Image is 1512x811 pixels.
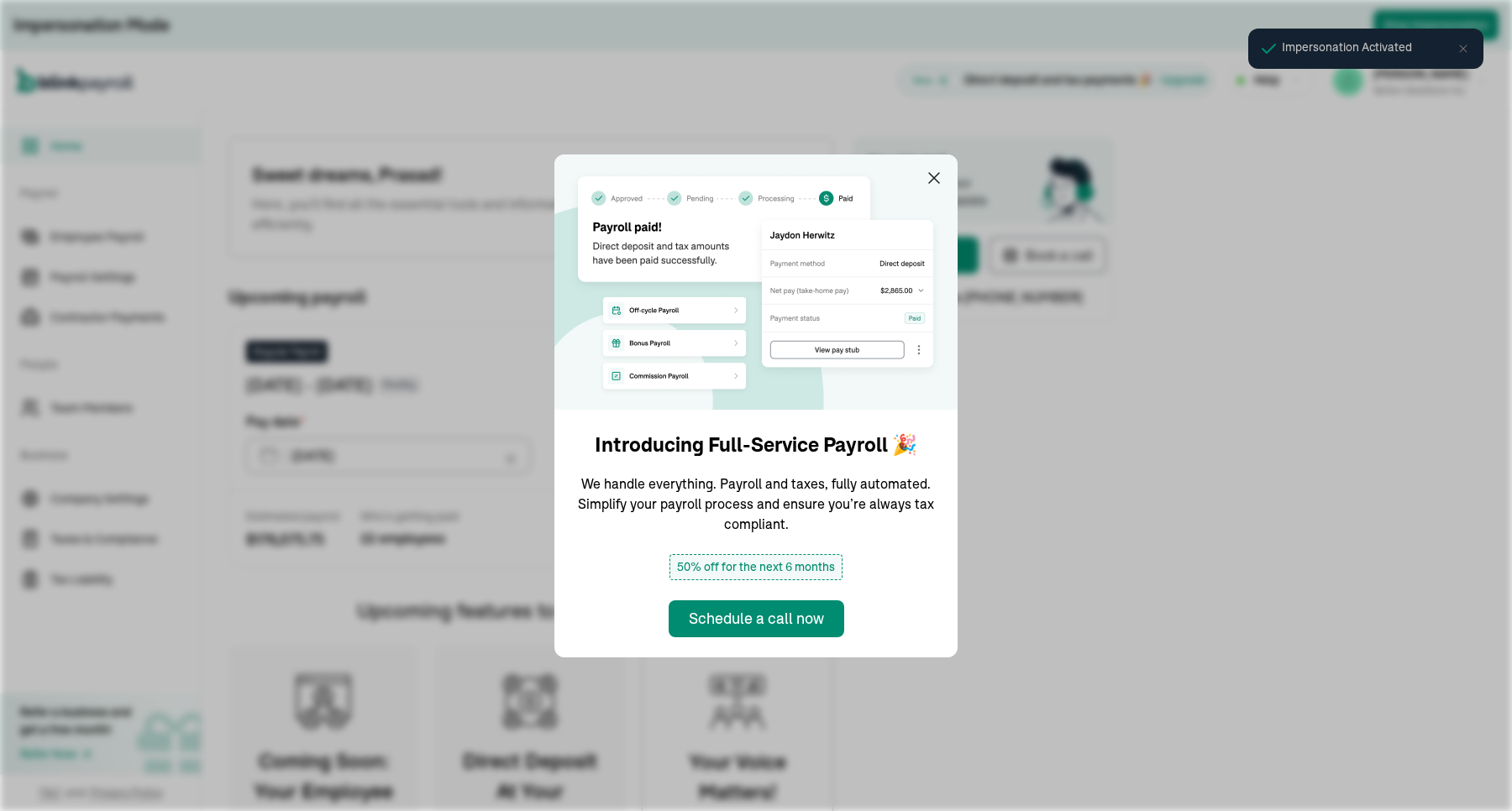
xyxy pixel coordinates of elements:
[669,600,844,637] button: Schedule a call now
[689,607,824,630] div: Schedule a call now
[554,154,958,410] img: announcement
[595,430,917,460] h1: Introducing Full-Service Payroll 🎉
[575,474,937,534] p: We handle everything. Payroll and taxes, fully automated. Simplify your payroll process and ensur...
[669,554,843,580] span: 50% off for the next 6 months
